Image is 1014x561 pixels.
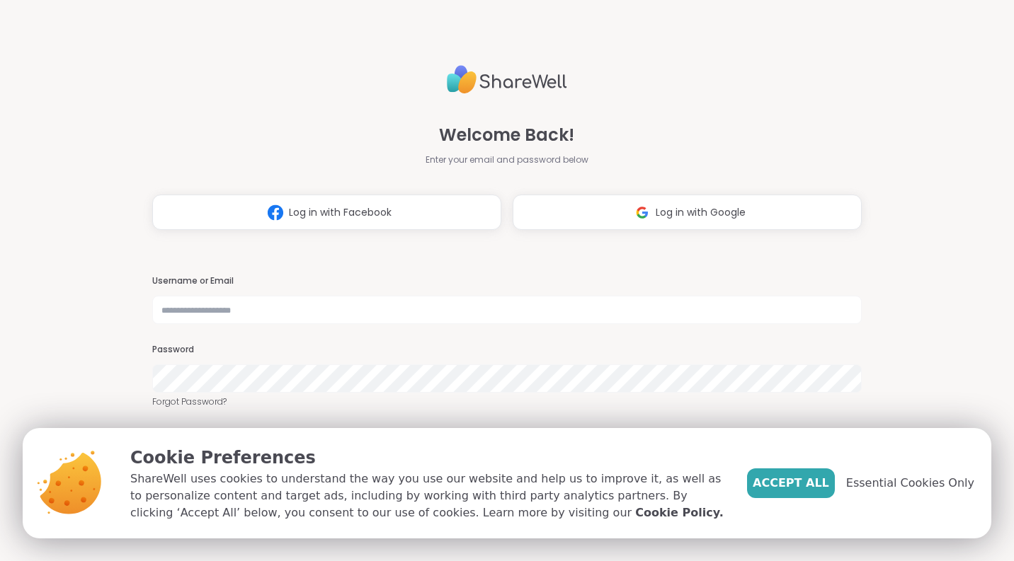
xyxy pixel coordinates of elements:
button: Log in with Google [513,195,862,230]
button: Accept All [747,468,835,498]
p: Cookie Preferences [130,445,724,470]
a: Cookie Policy. [635,504,723,521]
img: ShareWell Logo [447,59,567,100]
h3: Password [152,344,862,356]
span: Accept All [753,475,829,492]
span: Essential Cookies Only [846,475,974,492]
img: ShareWell Logomark [629,199,656,226]
a: Forgot Password? [152,395,862,408]
button: Log in with Facebook [152,195,501,230]
span: Welcome Back! [439,122,574,148]
span: Log in with Facebook [289,205,392,220]
img: ShareWell Logomark [262,199,289,226]
span: Log in with Google [656,205,746,220]
p: ShareWell uses cookies to understand the way you use our website and help us to improve it, as we... [130,470,724,521]
span: Enter your email and password below [426,154,588,166]
h3: Username or Email [152,275,862,287]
